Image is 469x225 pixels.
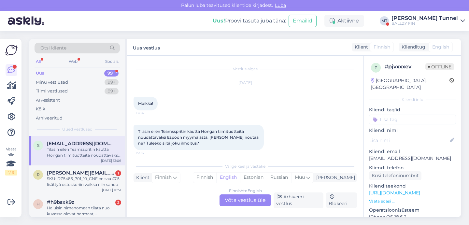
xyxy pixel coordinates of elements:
[369,207,456,214] p: Operatsioonisüsteem
[36,70,44,77] div: Uus
[213,18,225,24] b: Uus!
[5,146,17,176] div: Vaata siia
[134,163,357,169] div: Valige keel ja vastake
[369,155,456,162] p: [EMAIL_ADDRESS][DOMAIN_NAME]
[369,137,448,144] input: Lisa nimi
[380,16,389,25] div: MT
[369,106,456,113] p: Kliendi tag'id
[369,190,420,196] a: [URL][DOMAIN_NAME]
[5,170,17,176] div: 1 / 3
[193,173,216,182] div: Finnish
[47,170,115,176] span: rantanen.jarkko@gmail.com
[326,192,357,208] div: Blokeeri
[369,164,456,171] p: Kliendi telefon
[432,44,449,50] span: English
[36,106,45,112] div: Kõik
[62,126,92,132] span: Uued vestlused
[5,44,18,56] img: Askly Logo
[135,150,160,155] span: 13:06
[101,158,121,163] div: [DATE] 13:06
[391,16,465,26] a: [PERSON_NAME] TunnelBALLZY FIN
[371,77,449,91] div: [GEOGRAPHIC_DATA], [GEOGRAPHIC_DATA]
[101,217,121,222] div: [DATE] 10:53
[47,199,74,205] span: #h9bsxk9z
[213,17,286,25] div: Proovi tasuta juba täna:
[369,148,456,155] p: Kliendi email
[369,171,421,180] div: Küsi telefoninumbrit
[273,2,288,8] span: Luba
[155,174,172,181] span: Finnish
[240,173,267,182] div: Estonian
[135,111,160,116] span: 13:04
[295,174,305,180] span: Muu
[289,15,317,27] button: Emailid
[36,97,60,104] div: AI Assistent
[229,188,262,194] div: Finnish to English
[36,79,68,86] div: Minu vestlused
[274,192,323,208] div: Arhiveeri vestlus
[47,176,121,188] div: SKU: DZ5485_701_10_CNF en saa 47.5 lisättyä ostoskoriin vaikka niin sanoo
[105,88,119,94] div: 99+
[134,80,357,86] div: [DATE]
[391,21,458,26] div: BALLZY FIN
[385,63,425,71] div: # pjvxxxev
[105,79,119,86] div: 99+
[399,44,427,50] div: Klienditugi
[425,63,454,70] span: Offline
[134,174,149,181] div: Klient
[133,43,160,51] label: Uus vestlus
[216,173,240,182] div: English
[369,198,456,204] p: Vaata edasi ...
[391,16,458,21] div: [PERSON_NAME] Tunnel
[220,194,271,206] div: Võta vestlus üle
[369,127,456,134] p: Kliendi nimi
[324,15,364,27] div: Aktiivne
[36,202,40,206] span: h
[40,45,66,51] span: Otsi kliente
[104,57,120,66] div: Socials
[375,65,377,70] span: p
[67,57,79,66] div: Web
[35,57,42,66] div: All
[138,129,260,146] span: Tilasin eilen Teamsspritin kautta Hongan tiimituotteita noudattavaksi Espoon myymälästä. [PERSON_...
[374,44,390,50] span: Finnish
[138,101,153,106] span: Moikka!
[37,172,40,177] span: r
[115,170,121,176] div: 1
[47,205,121,217] div: Haluisin nimenomaan tilata nuo kuvassa olevat harmaat, tuotetiedoissa väriksi tulee "musta".
[369,183,456,190] p: Klienditeekond
[36,115,63,121] div: Arhiveeritud
[36,88,68,94] div: Tiimi vestlused
[134,66,357,72] div: Vestlus algas
[115,200,121,205] div: 2
[37,143,39,148] span: s
[369,97,456,103] div: Kliendi info
[369,115,456,124] input: Lisa tag
[314,174,355,181] div: [PERSON_NAME]
[47,141,115,147] span: satu.edelman@gmail.com
[104,70,119,77] div: 99+
[102,188,121,192] div: [DATE] 16:51
[47,147,121,158] div: Tilasin eilen Teamsspritin kautta Hongan tiimituotteita noudattavaksi Espoon myymälästä. [PERSON_...
[267,173,291,182] div: Russian
[352,44,368,50] div: Klient
[369,214,456,220] p: iPhone OS 18.6.2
